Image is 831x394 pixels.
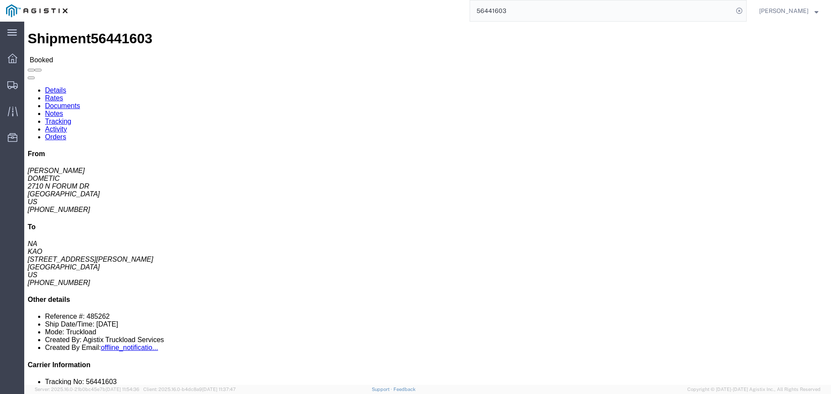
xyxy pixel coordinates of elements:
[470,0,733,21] input: Search for shipment number, reference number
[6,4,68,17] img: logo
[24,22,831,385] iframe: FS Legacy Container
[372,387,393,392] a: Support
[202,387,236,392] span: [DATE] 11:37:47
[759,6,808,16] span: Khalil Walker
[687,386,821,393] span: Copyright © [DATE]-[DATE] Agistix Inc., All Rights Reserved
[106,387,139,392] span: [DATE] 11:54:36
[35,387,139,392] span: Server: 2025.16.0-21b0bc45e7b
[143,387,236,392] span: Client: 2025.16.0-b4dc8a9
[759,6,819,16] button: [PERSON_NAME]
[393,387,415,392] a: Feedback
